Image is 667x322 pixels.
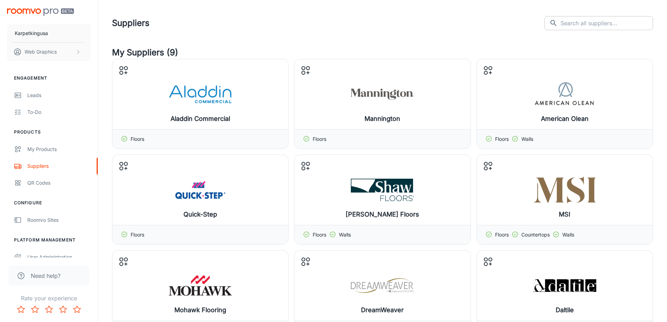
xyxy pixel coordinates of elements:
span: Need help? [31,272,61,280]
p: Floors [495,231,509,239]
button: Rate 1 star [14,302,28,316]
p: Walls [562,231,574,239]
p: Web Graphics [25,48,57,56]
p: Rate your experience [6,294,92,302]
p: Floors [131,231,144,239]
button: Karpetkingusa [7,24,91,42]
div: QR Codes [27,179,91,187]
h4: My Suppliers (9) [112,46,653,59]
p: Floors [313,231,326,239]
img: Roomvo PRO Beta [7,8,74,16]
p: Countertops [521,231,550,239]
button: Rate 5 star [70,302,84,316]
button: Rate 4 star [56,302,70,316]
div: Roomvo Sites [27,216,91,224]
div: To-do [27,108,91,116]
input: Search all suppliers... [561,16,653,30]
p: Karpetkingusa [15,29,48,37]
p: Floors [313,135,326,143]
button: Rate 3 star [42,302,56,316]
button: Rate 2 star [28,302,42,316]
h1: Suppliers [112,17,150,29]
div: Leads [27,91,91,99]
p: Floors [495,135,509,143]
div: Suppliers [27,162,91,170]
p: Walls [521,135,533,143]
p: Floors [131,135,144,143]
div: My Products [27,145,91,153]
p: Walls [339,231,351,239]
button: Web Graphics [7,43,91,61]
div: User Administration [27,253,91,261]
